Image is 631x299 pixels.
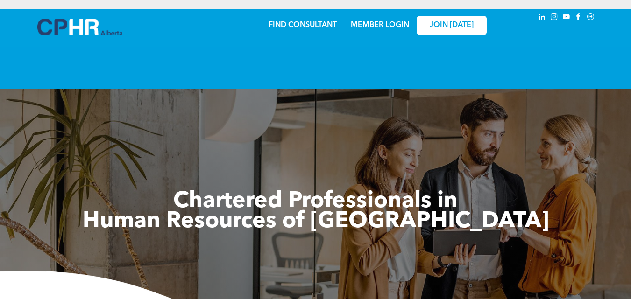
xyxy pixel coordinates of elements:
[537,12,547,24] a: linkedin
[586,12,596,24] a: Social network
[351,21,409,29] a: MEMBER LOGIN
[83,210,549,233] span: Human Resources of [GEOGRAPHIC_DATA]
[37,19,122,35] img: A blue and white logo for cp alberta
[417,16,487,35] a: JOIN [DATE]
[269,21,337,29] a: FIND CONSULTANT
[561,12,572,24] a: youtube
[430,21,474,30] span: JOIN [DATE]
[549,12,560,24] a: instagram
[173,190,458,213] span: Chartered Professionals in
[574,12,584,24] a: facebook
